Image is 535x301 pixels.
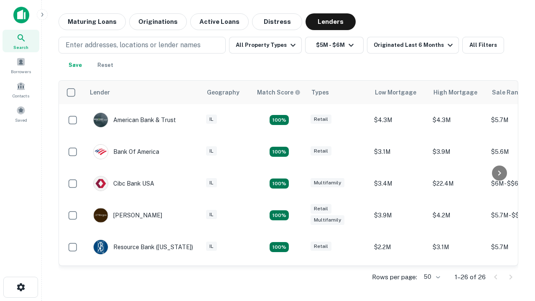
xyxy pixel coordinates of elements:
a: Borrowers [3,54,39,77]
div: Resource Bank ([US_STATE]) [93,240,193,255]
img: picture [94,176,108,191]
a: Saved [3,102,39,125]
span: Search [13,44,28,51]
img: picture [94,208,108,222]
button: Lenders [306,13,356,30]
div: IL [206,178,217,188]
img: picture [94,240,108,254]
button: Originated Last 6 Months [367,37,459,54]
div: Multifamily [311,178,344,188]
div: Matching Properties: 4, hasApolloMatch: undefined [270,147,289,157]
span: Contacts [13,92,29,99]
div: Matching Properties: 4, hasApolloMatch: undefined [270,210,289,220]
div: IL [206,146,217,156]
th: High Mortgage [428,81,487,104]
a: Contacts [3,78,39,101]
div: IL [206,242,217,251]
div: Cibc Bank USA [93,176,154,191]
button: All Property Types [229,37,302,54]
button: Enter addresses, locations or lender names [59,37,226,54]
p: 1–26 of 26 [455,272,486,282]
button: $5M - $6M [305,37,364,54]
div: Originated Last 6 Months [374,40,455,50]
h6: Match Score [257,88,299,97]
div: 50 [420,271,441,283]
td: $3.1M [370,136,428,168]
button: Distress [252,13,302,30]
td: $22.4M [428,168,487,199]
button: Save your search to get updates of matches that match your search criteria. [62,57,89,74]
td: $19.4M [370,263,428,295]
div: Retail [311,242,331,251]
div: Retail [311,204,331,214]
img: picture [94,145,108,159]
th: Types [306,81,370,104]
div: IL [206,115,217,124]
td: $3.4M [370,168,428,199]
th: Low Mortgage [370,81,428,104]
div: Matching Properties: 7, hasApolloMatch: undefined [270,115,289,125]
button: Maturing Loans [59,13,126,30]
th: Capitalize uses an advanced AI algorithm to match your search with the best lender. The match sco... [252,81,306,104]
td: $3.9M [370,199,428,231]
div: Bank Of America [93,144,159,159]
button: Originations [129,13,187,30]
div: [PERSON_NAME] [93,208,162,223]
div: Lender [90,87,110,97]
td: $3.9M [428,136,487,168]
td: $2.2M [370,231,428,263]
div: Capitalize uses an advanced AI algorithm to match your search with the best lender. The match sco... [257,88,301,97]
div: Types [311,87,329,97]
td: $4.3M [428,104,487,136]
button: Active Loans [190,13,249,30]
button: Reset [92,57,119,74]
div: Matching Properties: 4, hasApolloMatch: undefined [270,242,289,252]
th: Lender [85,81,202,104]
td: $4.2M [428,199,487,231]
td: $4.3M [370,104,428,136]
img: picture [94,113,108,127]
div: IL [206,210,217,219]
iframe: Chat Widget [493,207,535,247]
th: Geography [202,81,252,104]
td: $19.4M [428,263,487,295]
div: High Mortgage [433,87,477,97]
img: capitalize-icon.png [13,7,29,23]
button: All Filters [462,37,504,54]
span: Borrowers [11,68,31,75]
p: Enter addresses, locations or lender names [66,40,201,50]
div: Retail [311,115,331,124]
div: Low Mortgage [375,87,416,97]
a: Search [3,30,39,52]
span: Saved [15,117,27,123]
div: Retail [311,146,331,156]
div: Multifamily [311,215,344,225]
div: Matching Properties: 4, hasApolloMatch: undefined [270,179,289,189]
div: American Bank & Trust [93,112,176,128]
p: Rows per page: [372,272,417,282]
div: Geography [207,87,239,97]
td: $3.1M [428,231,487,263]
